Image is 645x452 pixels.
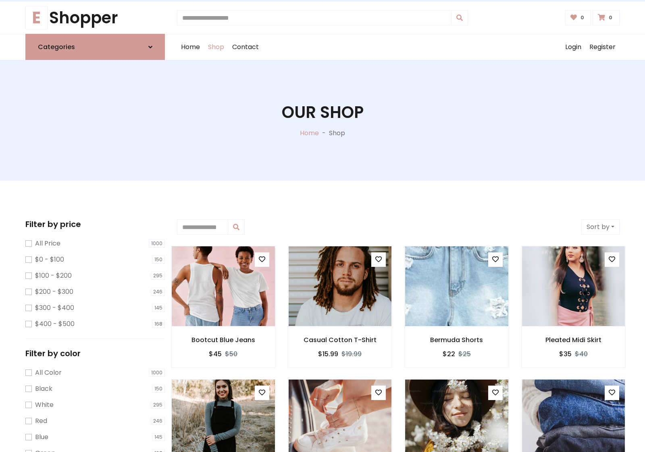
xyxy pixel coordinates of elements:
h5: Filter by color [25,349,165,358]
h6: $15.99 [318,350,338,358]
label: $100 - $200 [35,271,72,281]
a: Contact [228,34,263,60]
h6: Casual Cotton T-Shirt [288,336,392,344]
del: $40 [575,349,588,359]
span: 145 [152,304,165,312]
a: 0 [565,10,591,25]
del: $50 [225,349,237,359]
label: $0 - $100 [35,255,64,264]
h6: Pleated Midi Skirt [522,336,626,344]
h6: Bermuda Shorts [405,336,509,344]
span: 0 [578,14,586,21]
span: 0 [607,14,614,21]
a: EShopper [25,8,165,27]
span: 168 [152,320,165,328]
span: 150 [152,256,165,264]
label: All Color [35,368,62,378]
a: Categories [25,34,165,60]
span: 246 [151,417,165,425]
span: 1000 [149,239,165,248]
label: All Price [35,239,60,248]
h6: $35 [559,350,572,358]
h6: $22 [443,350,455,358]
h5: Filter by price [25,219,165,229]
span: 295 [151,272,165,280]
a: Register [585,34,620,60]
p: - [319,128,329,138]
del: $19.99 [341,349,362,359]
h6: Categories [38,43,75,51]
span: 246 [151,288,165,296]
h6: Bootcut Blue Jeans [171,336,275,344]
label: Black [35,384,52,394]
label: Red [35,416,47,426]
label: $300 - $400 [35,303,74,313]
label: White [35,400,54,410]
span: 295 [151,401,165,409]
h1: Shopper [25,8,165,27]
a: Home [177,34,204,60]
p: Shop [329,128,345,138]
h6: $45 [209,350,222,358]
del: $25 [458,349,471,359]
label: $200 - $300 [35,287,73,297]
a: Login [561,34,585,60]
button: Sort by [581,219,620,235]
a: Home [300,128,319,138]
span: 145 [152,433,165,441]
h1: Our Shop [282,103,364,122]
label: Blue [35,432,48,442]
span: 150 [152,385,165,393]
a: 0 [593,10,620,25]
label: $400 - $500 [35,319,75,329]
a: Shop [204,34,228,60]
span: E [25,6,48,29]
span: 1000 [149,369,165,377]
